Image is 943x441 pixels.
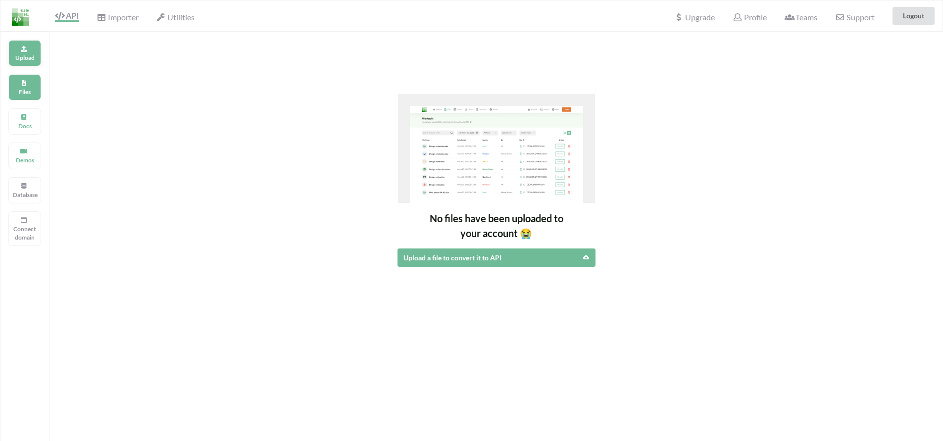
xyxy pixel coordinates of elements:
[13,156,37,164] p: Demos
[12,8,29,26] img: LogoIcon.png
[397,248,596,267] button: Upload a file to convert it to API
[893,7,935,25] button: Logout
[785,12,817,22] span: Teams
[13,225,37,242] p: Connect domain
[835,13,874,21] span: Support
[55,11,79,20] span: API
[403,252,542,263] div: Upload a file to convert it to API
[13,191,37,199] p: Database
[398,94,595,203] img: No files uploaded
[430,212,563,239] span: No files have been uploaded to your account 😭
[733,12,766,22] span: Profile
[156,12,195,22] span: Utilities
[13,53,37,62] p: Upload
[13,88,37,96] p: Files
[674,13,715,21] span: Upgrade
[97,12,138,22] span: Importer
[13,122,37,130] p: Docs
